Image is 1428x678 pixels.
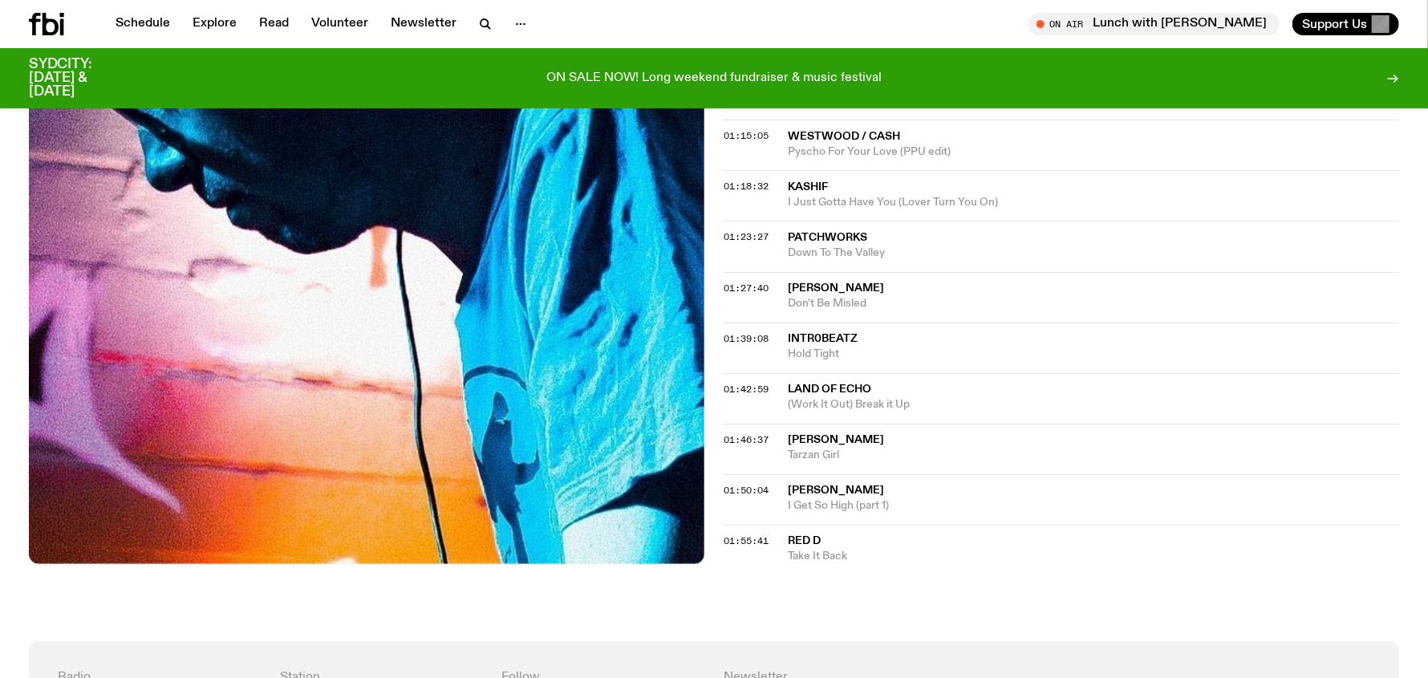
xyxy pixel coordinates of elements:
[1292,13,1399,35] button: Support Us
[724,383,769,396] span: 01:42:59
[788,181,828,193] span: Kashif
[788,549,1399,564] span: Take It Back
[724,534,769,547] span: 01:55:41
[788,347,1399,362] span: Hold Tight
[724,433,769,446] span: 01:46:37
[1302,17,1367,31] span: Support Us
[724,180,769,193] span: 01:18:32
[788,144,1399,160] span: Pyscho For Your Love (PPU edit)
[788,434,884,445] span: [PERSON_NAME]
[788,485,884,496] span: [PERSON_NAME]
[788,448,1399,463] span: Tarzan Girl
[788,384,871,395] span: Land Of Echo
[724,129,769,142] span: 01:15:05
[724,284,769,293] button: 01:27:40
[1028,13,1280,35] button: On AirLunch with [PERSON_NAME]
[788,195,1399,210] span: I Just Gotta Have You (Lover Turn You On)
[788,282,884,294] span: [PERSON_NAME]
[724,230,769,243] span: 01:23:27
[788,397,1399,412] span: (Work It Out) Break it Up
[724,484,769,497] span: 01:50:04
[724,332,769,345] span: 01:39:08
[724,182,769,191] button: 01:18:32
[546,71,882,86] p: ON SALE NOW! Long weekend fundraiser & music festival
[724,486,769,495] button: 01:50:04
[724,537,769,546] button: 01:55:41
[788,498,1399,514] span: I Get So High (part 1)
[381,13,466,35] a: Newsletter
[724,436,769,445] button: 01:46:37
[724,385,769,394] button: 01:42:59
[302,13,378,35] a: Volunteer
[788,296,1399,311] span: Don't Be Misled
[249,13,298,35] a: Read
[788,232,867,243] span: Patchworks
[106,13,180,35] a: Schedule
[788,535,821,546] span: Red D
[724,132,769,140] button: 01:15:05
[788,246,1399,261] span: Down To The Valley
[29,58,132,99] h3: SYDCITY: [DATE] & [DATE]
[724,282,769,294] span: 01:27:40
[724,233,769,242] button: 01:23:27
[183,13,246,35] a: Explore
[788,131,900,142] span: Westwood / Cash
[724,335,769,343] button: 01:39:08
[788,333,858,344] span: intr0beatz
